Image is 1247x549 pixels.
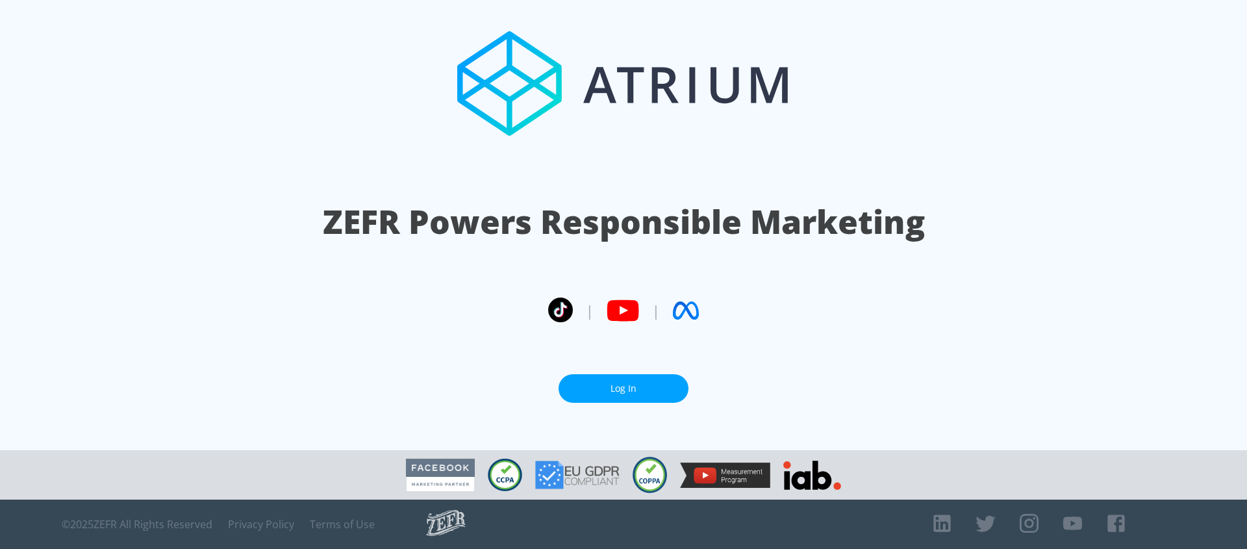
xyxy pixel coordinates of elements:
span: © 2025 ZEFR All Rights Reserved [62,518,212,531]
img: CCPA Compliant [488,459,522,491]
span: | [586,301,594,320]
h1: ZEFR Powers Responsible Marketing [323,199,925,244]
span: | [652,301,660,320]
img: COPPA Compliant [633,457,667,493]
img: YouTube Measurement Program [680,463,770,488]
img: Facebook Marketing Partner [406,459,475,492]
img: IAB [783,461,841,490]
a: Terms of Use [310,518,375,531]
a: Log In [559,374,688,403]
img: GDPR Compliant [535,461,620,489]
a: Privacy Policy [228,518,294,531]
